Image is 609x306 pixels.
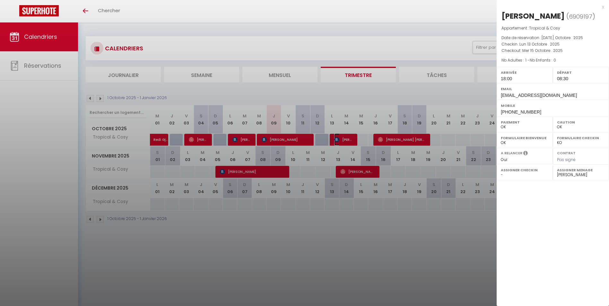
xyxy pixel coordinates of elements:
[501,93,577,98] span: [EMAIL_ADDRESS][DOMAIN_NAME]
[497,3,604,11] div: x
[501,69,549,76] label: Arrivée
[501,25,604,31] p: Appartement :
[569,13,592,21] span: 6909197
[501,167,549,173] label: Assigner Checkin
[501,35,604,41] p: Date de réservation :
[501,57,556,63] span: Nb Adultes : 1 -
[501,47,604,54] p: Checkout :
[501,41,604,47] p: Checkin :
[501,150,522,156] label: A relancer
[501,109,541,115] span: [PHONE_NUMBER]
[501,102,605,109] label: Mobile
[557,157,576,162] span: Pas signé
[523,150,528,157] i: Sélectionner OUI si vous souhaiter envoyer les séquences de messages post-checkout
[557,150,576,155] label: Contrat
[530,57,556,63] span: Nb Enfants : 0
[501,76,512,81] span: 18:00
[501,119,549,125] label: Paiement
[557,119,605,125] label: Caution
[519,41,560,47] span: Lun 13 Octobre . 2025
[501,135,549,141] label: Formulaire Bienvenue
[557,76,568,81] span: 08:30
[529,25,560,31] span: Tropical & Cosy
[501,11,565,21] div: [PERSON_NAME]
[501,86,605,92] label: Email
[566,12,595,21] span: ( )
[557,135,605,141] label: Formulaire Checkin
[522,48,563,53] span: Mer 15 Octobre . 2025
[557,167,605,173] label: Assigner Menage
[541,35,583,40] span: [DATE] Octobre . 2025
[557,69,605,76] label: Départ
